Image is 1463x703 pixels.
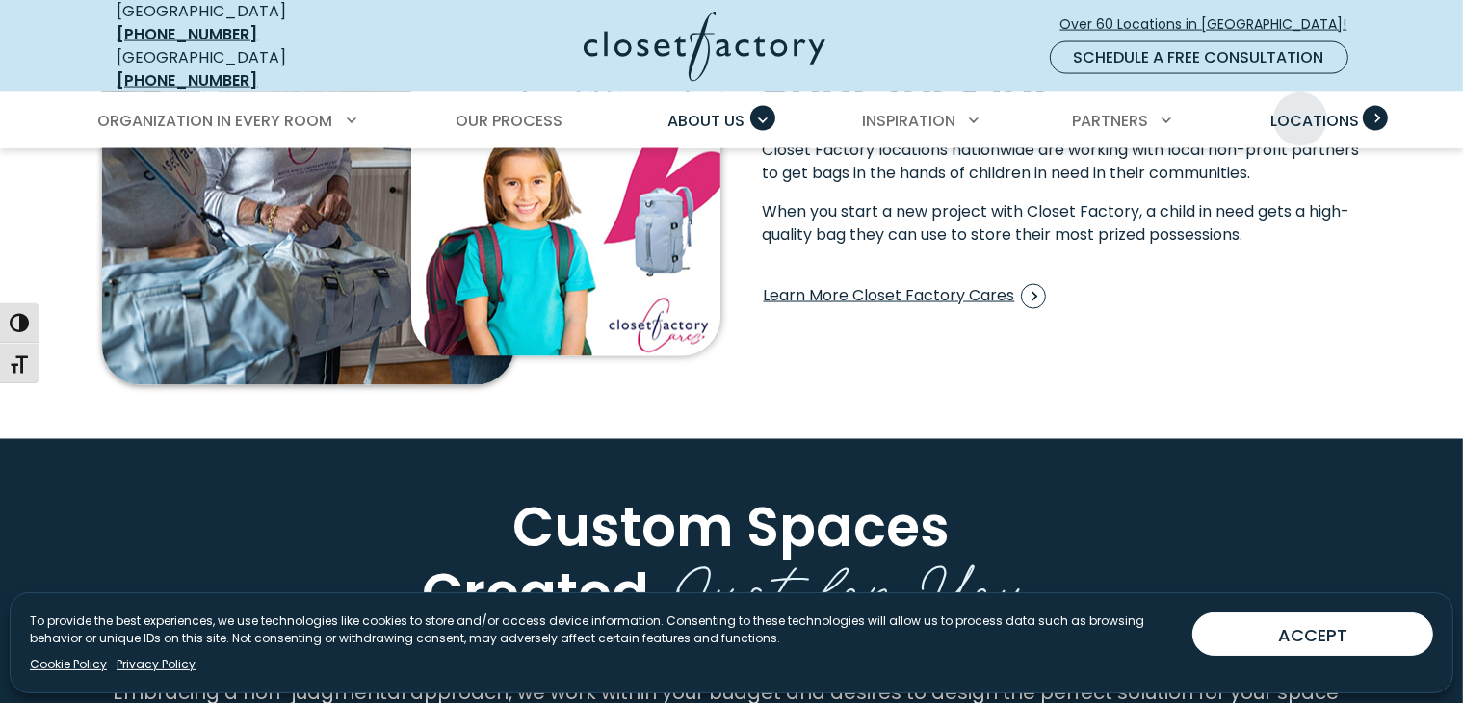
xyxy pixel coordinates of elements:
[423,557,650,633] span: Created
[663,534,1041,635] span: Just for You
[1059,8,1364,41] a: Over 60 Locations in [GEOGRAPHIC_DATA]!
[456,110,562,132] span: Our Process
[117,656,196,673] a: Privacy Policy
[764,284,1046,309] span: Learn More Closet Factory Cares
[667,110,745,132] span: About Us
[763,200,1362,247] p: When you start a new project with Closet Factory, a child in need gets a high-quality bag they ca...
[1060,14,1363,35] span: Over 60 Locations in [GEOGRAPHIC_DATA]!
[98,110,333,132] span: Organization in Every Room
[30,612,1177,647] p: To provide the best experiences, we use technologies like cookies to store and/or access device i...
[85,94,1379,148] nav: Primary Menu
[513,489,951,565] span: Custom Spaces
[1192,612,1433,656] button: ACCEPT
[1072,110,1148,132] span: Partners
[30,656,107,673] a: Cookie Policy
[1050,41,1348,74] a: Schedule a Free Consultation
[1270,110,1359,132] span: Locations
[118,69,258,91] a: [PHONE_NUMBER]
[763,139,1362,185] p: Closet Factory locations nationwide are working with local non-profit partners to get bags in the...
[763,277,1047,316] a: Learn More Closet Factory Cares
[118,23,258,45] a: [PHONE_NUMBER]
[584,12,825,82] img: Closet Factory Logo
[118,46,397,92] div: [GEOGRAPHIC_DATA]
[862,110,955,132] span: Inspiration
